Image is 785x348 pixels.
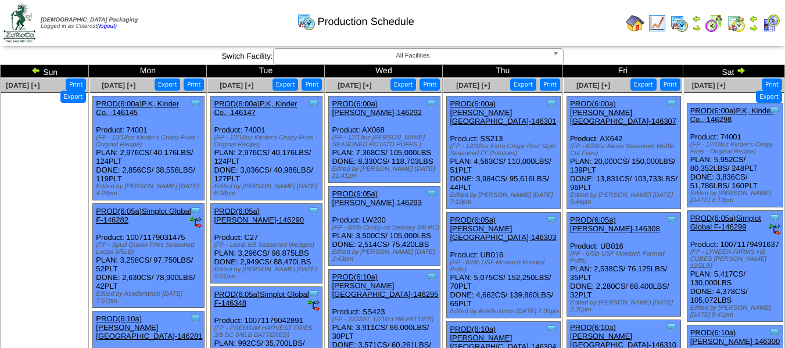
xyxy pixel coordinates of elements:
[308,205,320,217] img: Tooltip
[705,14,723,33] img: calendarblend.gif
[666,214,678,225] img: Tooltip
[670,14,689,33] img: calendarprod.gif
[450,143,560,157] div: (FP - 12/32oz Extra Crispy Rest Style Seasoned FF Potatoes)
[690,304,783,318] div: Edited by [PERSON_NAME] [DATE] 9:41pm
[66,78,86,91] button: Print
[214,290,309,307] a: PROD(6:05a)Simplot Global F-146348
[329,96,440,183] div: Product: AX068 PLAN: 7,368CS / 105,000LBS DONE: 8,330CS / 118,703LBS
[762,14,780,33] img: calendarcustomer.gif
[214,134,322,148] div: (FP - 12/18oz Kinder's Crispy Fries - Original Recipe)
[93,204,205,308] div: Product: 10071179031475 PLAN: 3,258CS / 97,750LBS / 52PLT DONE: 2,630CS / 78,900LBS / 42PLT
[690,141,783,155] div: (FP - 12/18oz Kinder's Crispy Fries - Original Recipe)
[660,78,680,91] button: Print
[510,78,536,91] button: Export
[214,207,304,224] a: PROD(6:05a)[PERSON_NAME]-146290
[570,299,680,313] div: Edited by [PERSON_NAME] [DATE] 2:20pm
[332,316,440,323] div: (FP - SIGSEL 12/10ct HB PATTIES)
[690,106,773,124] a: PROD(6:00a)P.K, Kinder Co.,-146298
[736,66,745,75] img: arrowright.gif
[570,216,660,233] a: PROD(6:05a)[PERSON_NAME]-146308
[6,81,40,89] span: [DATE] [+]
[443,65,563,78] td: Thu
[546,214,557,225] img: Tooltip
[214,325,322,339] div: (FP - PREMIUM HARVEST FRIES 3/8 SC 6/6LB BATTERED)
[102,81,135,89] a: [DATE] [+]
[273,78,299,91] button: Export
[190,217,202,228] img: ediSmall.gif
[692,81,726,89] span: [DATE] [+]
[563,65,683,78] td: Fri
[420,78,440,91] button: Print
[332,224,440,231] div: (FP - 6/5lb Crispy on Delivery 3/8 RC)
[308,98,320,109] img: Tooltip
[570,250,680,264] div: (FP - 6/5lb USF Monarch Formed Puffs)
[456,81,490,89] a: [DATE] [+]
[184,78,204,91] button: Print
[190,205,202,217] img: Tooltip
[220,81,253,89] span: [DATE] [+]
[89,65,207,78] td: Mon
[756,91,782,103] button: Export
[96,134,204,148] div: (FP - 12/18oz Kinder's Crispy Fries - Original Recipe)
[567,96,680,209] div: Product: AX642 PLAN: 20,000CS / 150,000LBS / 139PLT DONE: 13,831CS / 103,733LBS / 96PLT
[546,323,557,335] img: Tooltip
[683,65,784,78] td: Sat
[302,78,322,91] button: Print
[155,78,181,91] button: Export
[390,78,417,91] button: Export
[447,96,560,209] div: Product: SS213 PLAN: 4,583CS / 110,000LBS / 51PLT DONE: 3,984CS / 95,616LBS / 44PLT
[690,190,783,204] div: Edited by [PERSON_NAME] [DATE] 8:13pm
[214,183,322,197] div: Edited by [PERSON_NAME] [DATE] 6:38pm
[96,290,204,304] div: Edited by Acederstrom [DATE] 7:57pm
[214,99,297,117] a: PROD(6:00a)P.K, Kinder Co.,-146147
[626,14,644,33] img: home.gif
[727,14,745,33] img: calendarinout.gif
[567,213,680,317] div: Product: UB016 PLAN: 2,538CS / 76,125LBS / 35PLT DONE: 2,280CS / 68,400LBS / 32PLT
[308,300,320,311] img: ediSmall.gif
[749,23,758,33] img: arrowright.gif
[450,308,560,315] div: Edited by Acederstrom [DATE] 7:09pm
[546,98,557,109] img: Tooltip
[41,17,138,23] span: [DEMOGRAPHIC_DATA] Packaging
[690,249,783,270] div: (FP - LYNDEN FARMS HB CUBES [PERSON_NAME] 12/2LB)
[749,14,758,23] img: arrowleft.gif
[332,189,422,207] a: PROD(6:05a)[PERSON_NAME]-146293
[325,65,443,78] td: Wed
[96,207,191,224] a: PROD(6:05a)Simplot Global F-146282
[96,314,202,340] a: PROD(6:10a)[PERSON_NAME][GEOGRAPHIC_DATA]-146281
[211,204,322,284] div: Product: C27 PLAN: 3,296CS / 98,875LBS DONE: 2,949CS / 88,470LBS
[3,3,35,42] img: zoroco-logo-small.webp
[278,49,548,63] span: All Facilities
[97,23,117,30] a: (logout)
[211,96,322,200] div: Product: 74001 PLAN: 2,976CS / 40,176LBS / 124PLT DONE: 3,036CS / 40,986LBS / 127PLT
[450,259,560,273] div: (FP - 6/5lb USF Monarch Formed Puffs)
[769,224,780,235] img: ediSmall.gif
[214,266,322,280] div: Edited by [PERSON_NAME] [DATE] 5:01pm
[214,242,322,249] div: (FP - Lamb 6/5 Seasoned Wedges)
[769,105,780,116] img: Tooltip
[769,212,780,224] img: Tooltip
[332,249,440,263] div: Edited by [PERSON_NAME] [DATE] 2:43pm
[96,242,204,256] div: (FP - Spud Queen Fries Seasoned Loops 6/5LB)
[426,98,438,109] img: Tooltip
[690,214,761,231] a: PROD(6:05a)Simplot Global F-146299
[762,78,782,91] button: Print
[96,183,204,197] div: Edited by [PERSON_NAME] [DATE] 4:24pm
[666,98,678,109] img: Tooltip
[93,96,205,200] div: Product: 74001 PLAN: 2,976CS / 40,176LBS / 124PLT DONE: 2,856CS / 38,556LBS / 119PLT
[450,99,556,125] a: PROD(6:00a)[PERSON_NAME][GEOGRAPHIC_DATA]-146301
[666,321,678,333] img: Tooltip
[1,65,89,78] td: Sun
[540,78,560,91] button: Print
[648,14,666,33] img: line_graph.gif
[570,192,680,206] div: Edited by [PERSON_NAME] [DATE] 5:44pm
[190,313,202,324] img: Tooltip
[426,188,438,199] img: Tooltip
[332,272,438,299] a: PROD(6:10a)[PERSON_NAME][GEOGRAPHIC_DATA]-146295
[690,328,780,346] a: PROD(6:10a)[PERSON_NAME]-146300
[297,12,316,31] img: calendarprod.gif
[308,288,320,300] img: Tooltip
[338,81,371,89] span: [DATE] [+]
[769,327,780,338] img: Tooltip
